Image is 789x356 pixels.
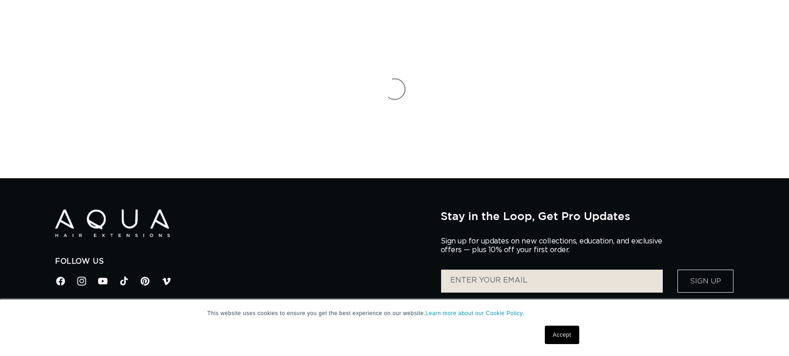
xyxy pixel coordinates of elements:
h2: Stay in the Loop, Get Pro Updates [441,209,734,222]
h2: Follow Us [55,257,427,266]
button: Sign Up [677,270,733,293]
img: Aqua Hair Extensions [55,209,170,237]
p: Sign up for updates on new collections, education, and exclusive offers — plus 10% off your first... [441,237,670,254]
a: Accept [545,326,579,344]
input: ENTER YOUR EMAIL [441,270,663,293]
a: Learn more about our Cookie Policy. [425,310,524,316]
p: This website uses cookies to ensure you get the best experience on our website. [207,309,582,317]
